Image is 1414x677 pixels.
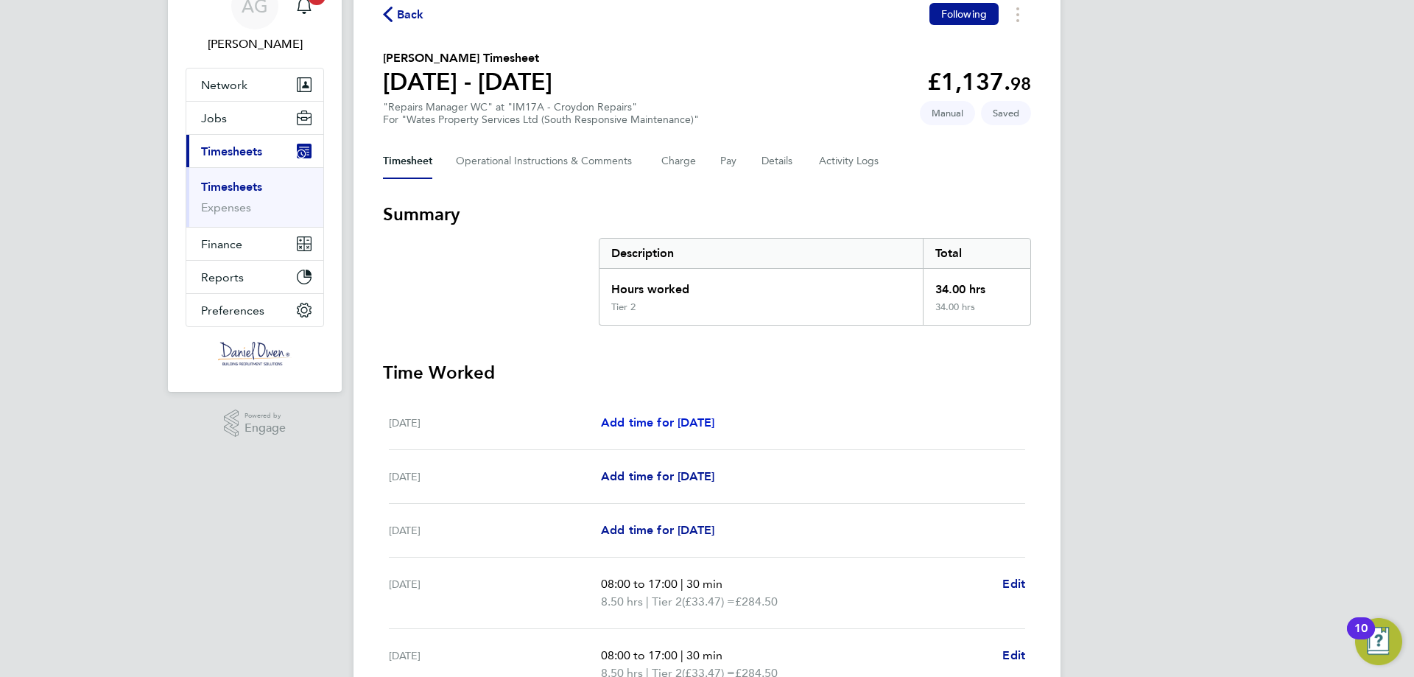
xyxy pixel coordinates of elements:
a: Powered byEngage [224,410,286,438]
span: Engage [245,422,286,435]
button: Operational Instructions & Comments [456,144,638,179]
span: Add time for [DATE] [601,415,714,429]
span: This timesheet was manually created. [920,101,975,125]
a: Add time for [DATE] [601,414,714,432]
app-decimal: £1,137. [927,68,1031,96]
div: "Repairs Manager WC" at "IM17A - Croydon Repairs" [383,101,699,126]
div: [DATE] [389,575,601,611]
button: Details [761,144,795,179]
div: Timesheets [186,167,323,227]
div: Description [599,239,923,268]
a: Edit [1002,575,1025,593]
span: Add time for [DATE] [601,523,714,537]
button: Pay [720,144,738,179]
button: Finance [186,228,323,260]
span: 98 [1010,73,1031,94]
button: Network [186,69,323,101]
span: Add time for [DATE] [601,469,714,483]
span: Timesheets [201,144,262,158]
span: Jobs [201,111,227,125]
div: 10 [1354,628,1368,648]
span: Back [397,6,424,24]
h3: Summary [383,203,1031,226]
a: Go to home page [186,342,324,365]
span: Tier 2 [652,593,682,611]
span: 30 min [686,648,722,662]
span: | [680,648,683,662]
button: Back [383,5,424,24]
span: | [680,577,683,591]
button: Reports [186,261,323,293]
span: Finance [201,237,242,251]
span: | [646,594,649,608]
div: [DATE] [389,522,601,539]
span: 8.50 hrs [601,594,643,608]
button: Timesheets Menu [1005,3,1031,26]
div: [DATE] [389,414,601,432]
div: [DATE] [389,468,601,485]
div: For "Wates Property Services Ltd (South Responsive Maintenance)" [383,113,699,126]
span: 08:00 to 17:00 [601,648,678,662]
div: 34.00 hrs [923,301,1030,325]
button: Activity Logs [819,144,881,179]
div: Hours worked [599,269,923,301]
span: Edit [1002,648,1025,662]
img: danielowen-logo-retina.png [218,342,292,365]
button: Timesheet [383,144,432,179]
a: Add time for [DATE] [601,522,714,539]
h1: [DATE] - [DATE] [383,67,552,97]
span: (£33.47) = [682,594,735,608]
h2: [PERSON_NAME] Timesheet [383,49,552,67]
a: Expenses [201,200,251,214]
div: Tier 2 [611,301,636,313]
span: 30 min [686,577,722,591]
h3: Time Worked [383,361,1031,385]
button: Following [929,3,999,25]
span: Network [201,78,247,92]
span: Reports [201,270,244,284]
button: Preferences [186,294,323,326]
span: This timesheet is Saved. [981,101,1031,125]
button: Jobs [186,102,323,134]
div: Summary [599,238,1031,326]
span: £284.50 [735,594,778,608]
button: Timesheets [186,135,323,167]
button: Charge [661,144,697,179]
span: Amy Garcia [186,35,324,53]
a: Timesheets [201,180,262,194]
span: Preferences [201,304,264,318]
button: Open Resource Center, 10 new notifications [1355,618,1402,665]
a: Edit [1002,647,1025,664]
span: 08:00 to 17:00 [601,577,678,591]
span: Powered by [245,410,286,422]
div: 34.00 hrs [923,269,1030,301]
span: Edit [1002,577,1025,591]
a: Add time for [DATE] [601,468,714,485]
span: Following [941,7,987,21]
div: Total [923,239,1030,268]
